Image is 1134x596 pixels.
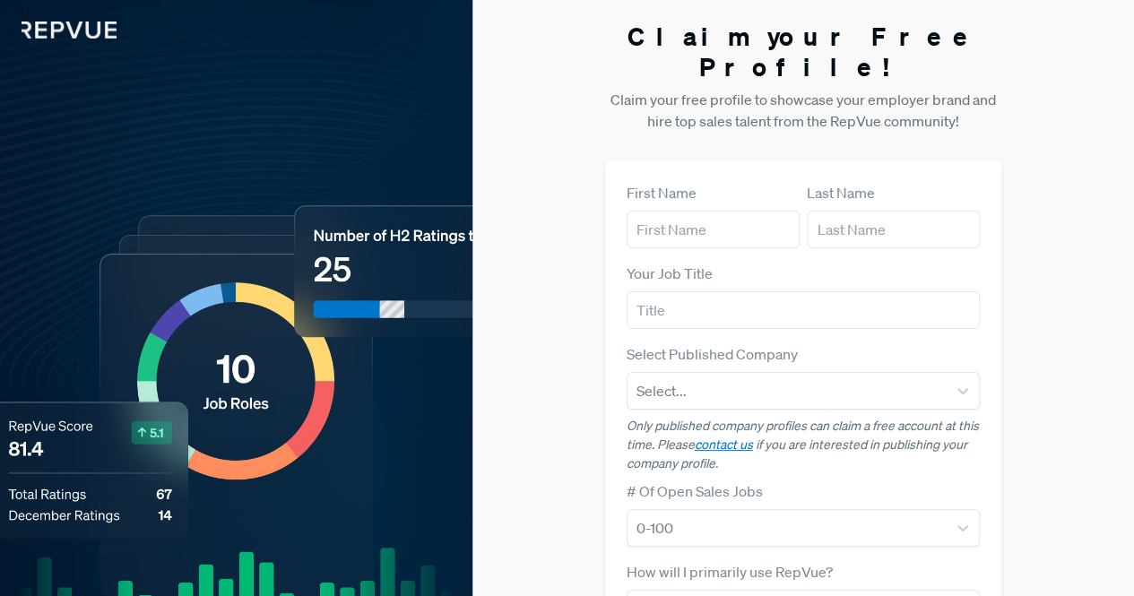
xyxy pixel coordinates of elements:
p: Claim your free profile to showcase your employer brand and hire top sales talent from the RepVue... [605,89,1002,132]
h3: Claim your Free Profile! [605,22,1002,82]
input: Title [627,291,981,329]
label: Select Published Company [627,343,798,365]
label: How will I primarily use RepVue? [627,561,833,583]
label: Last Name [807,182,875,203]
label: # Of Open Sales Jobs [627,480,763,502]
input: First Name [627,211,800,248]
label: First Name [627,182,697,203]
p: Only published company profiles can claim a free account at this time. Please if you are interest... [627,417,981,473]
input: Last Name [807,211,980,248]
label: Your Job Title [627,263,713,284]
a: contact us [695,436,753,453]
